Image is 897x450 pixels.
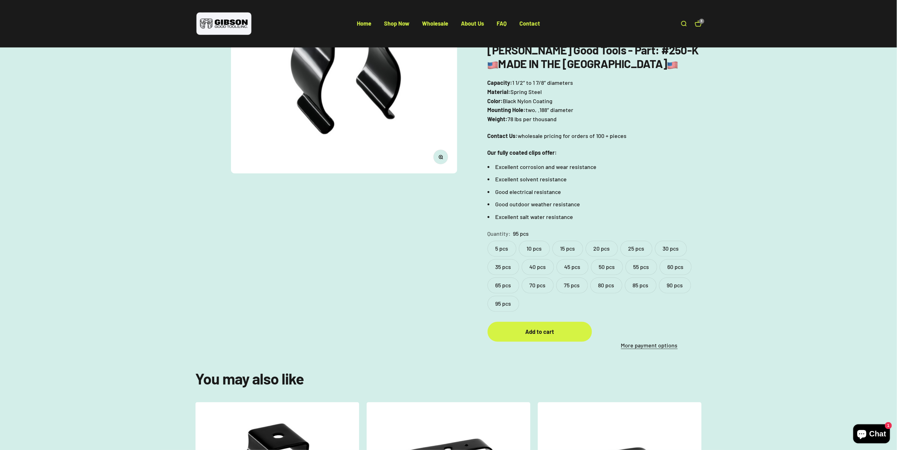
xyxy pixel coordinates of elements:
[513,78,573,87] span: 1 1/2″ to 1 7/8″ diameters
[597,341,701,350] a: More payment options
[488,131,702,141] p: wholesale pricing for orders of 100 + pieces
[508,115,557,124] span: 78 lbs per thousand
[488,79,513,86] b: Capacity:
[488,97,503,104] b: Color:
[495,163,597,170] span: Excellent corrosion and wear resistance
[495,201,580,208] span: Good outdoor weather resistance
[699,19,704,24] cart-count: 3
[500,327,579,336] div: Add to cart
[488,106,526,113] b: Mounting Hole:
[461,20,484,27] a: About Us
[422,20,448,27] a: Wholesale
[488,43,699,57] b: [PERSON_NAME] Good Tools - Part: #250-K
[384,20,409,27] a: Shop Now
[488,132,518,139] strong: Contact Us:
[488,149,557,156] strong: Our fully coated clips offer:
[503,97,553,106] span: Black Nylon Coating
[488,322,592,342] button: Add to cart
[357,20,371,27] a: Home
[513,229,529,238] variant-option-value: 95 pcs
[511,87,542,97] span: Spring Steel
[597,322,701,336] iframe: PayPal-paypal
[196,369,304,388] split-lines: You may also like
[497,20,507,27] a: FAQ
[520,20,540,27] a: Contact
[495,188,561,195] span: Good electrical resistance
[488,116,508,122] b: Weight:
[495,176,567,183] span: Excellent solvent resistance
[495,213,573,220] span: Excellent salt water resistance
[526,105,574,115] span: two, .188″ diameter
[488,229,511,238] legend: Quantity:
[851,424,892,445] inbox-online-store-chat: Shopify online store chat
[488,57,678,70] b: MADE IN THE [GEOGRAPHIC_DATA]
[488,88,511,95] b: Material:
